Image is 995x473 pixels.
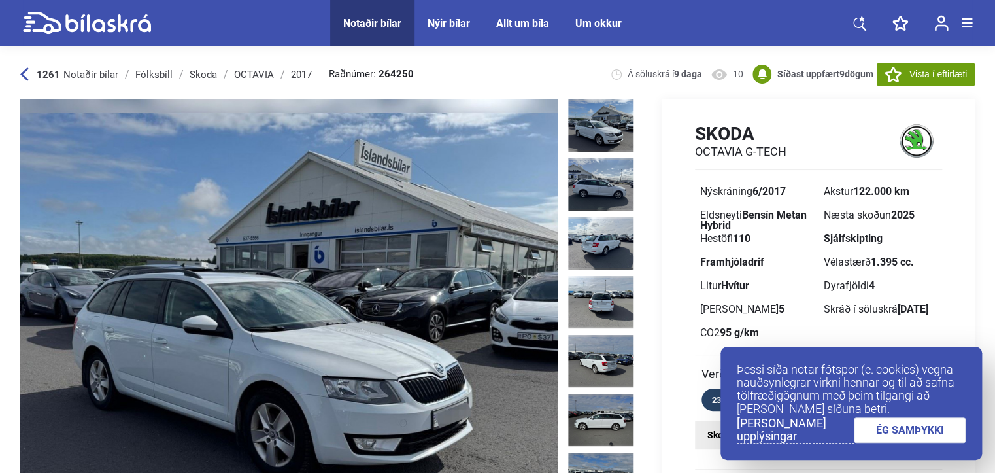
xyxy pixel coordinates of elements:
[700,234,813,244] div: Hestöfl
[877,63,975,86] button: Vista í eftirlæti
[854,417,966,443] a: ÉG SAMÞYKKI
[379,69,414,79] b: 264250
[934,15,949,31] img: user-login.svg
[700,209,807,232] b: Bensín Metan Hybrid
[733,232,750,245] b: 110
[824,281,937,291] div: Dyrafjöldi
[779,303,784,315] b: 5
[695,123,786,145] h1: Skoda
[628,68,702,80] span: Á söluskrá í
[869,279,875,292] b: 4
[568,276,633,328] img: 1755524458_6129285031945578568_27824430643508751.jpg
[568,394,633,446] img: 1755524459_8658015760505680515_27824431829592534.jpg
[135,69,173,80] div: Fólksbíll
[329,69,414,79] span: Raðnúmer:
[839,69,845,79] span: 9
[853,185,909,198] b: 122.000 km
[824,186,937,197] div: Akstur
[234,69,274,80] div: OCTAVIA
[777,69,873,79] b: Síðast uppfært dögum
[720,326,759,339] b: 95 g/km
[752,185,786,198] b: 6/2017
[891,209,915,221] b: 2025
[700,186,813,197] div: Nýskráning
[63,69,118,80] span: Notaðir bílar
[37,69,60,80] b: 1261
[568,99,633,152] img: 1755524456_5295447841476967536_27824428698069972.jpg
[701,393,784,408] div: 23.539 kr. / mán
[737,417,854,444] a: [PERSON_NAME] upplýsingar
[700,256,764,268] b: Framhjóladrif
[190,69,217,80] div: Skoda
[824,210,937,220] div: Næsta skoðun
[824,232,883,245] b: Sjálfskipting
[909,67,967,81] span: Vista í eftirlæti
[721,279,749,292] b: Hvítur
[695,145,786,159] h2: OCTAVIA G-TECH
[496,17,549,29] a: Allt um bíla
[700,304,813,315] div: [PERSON_NAME]
[575,17,622,29] a: Um okkur
[824,304,937,315] div: Skráð í söluskrá
[701,367,726,380] span: Verð
[568,217,633,270] img: 1755524457_5041336500736682475_27824429940960490.jpg
[291,69,312,80] div: 2017
[824,257,937,268] div: Vélastærð
[700,328,813,338] div: CO2
[700,281,813,291] div: Litur
[898,303,928,315] b: [DATE]
[737,363,966,415] p: Þessi síða notar fótspor (e. cookies) vegna nauðsynlegrar virkni hennar og til að safna tölfræðig...
[891,122,942,160] img: logo Skoda OCTAVIA G-TECH
[733,68,743,80] span: 10
[568,335,633,387] img: 1755524458_2112951771214852329_27824431236502140.jpg
[343,17,401,29] a: Notaðir bílar
[428,17,470,29] a: Nýir bílar
[700,210,813,220] div: Eldsneyti
[871,256,914,268] b: 1.395 cc.
[707,430,761,440] strong: Skoða skipti:
[674,69,702,79] b: 9 daga
[568,158,633,211] img: 1755524456_3740572135417297881_27824429309604585.jpg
